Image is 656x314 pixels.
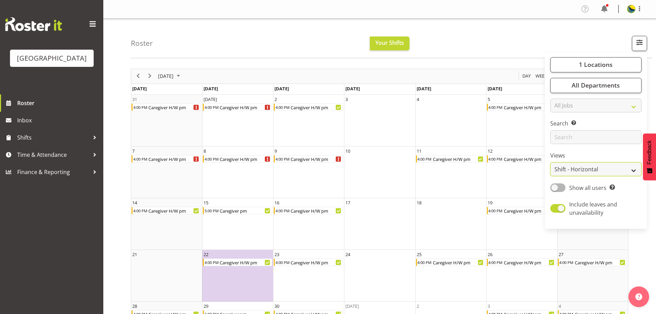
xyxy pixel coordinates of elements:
[417,251,421,258] div: 25
[131,198,202,250] td: Sunday, September 14, 2025
[522,72,531,80] span: Day
[486,198,557,250] td: Friday, September 19, 2025
[488,96,490,103] div: 5
[273,95,344,146] td: Tuesday, September 2, 2025
[550,130,642,144] input: Search
[345,96,348,103] div: 3
[488,207,503,214] div: 4:00 PM
[132,251,137,258] div: 21
[415,95,486,146] td: Thursday, September 4, 2025
[488,155,503,162] div: 4:00 PM
[204,303,208,310] div: 29
[145,72,155,80] button: Next
[488,104,503,111] div: 4:00 PM
[273,146,344,198] td: Tuesday, September 9, 2025
[569,201,617,216] span: Include leaves and unavailability
[417,303,419,310] div: 2
[203,103,272,111] div: Caregiver H/W pm Begin From Monday, September 1, 2025 at 4:00:00 PM GMT+12:00 Ends At Monday, Sep...
[204,85,218,92] span: [DATE]
[503,155,556,162] div: Caregiver H/W pm
[557,250,628,302] td: Saturday, September 27, 2025
[203,259,272,266] div: Caregiver H/W pm Begin From Monday, September 22, 2025 at 4:00:00 PM GMT+12:00 Ends At Monday, Se...
[344,250,415,302] td: Wednesday, September 24, 2025
[550,57,642,72] button: 1 Locations
[345,148,350,154] div: 10
[550,151,642,160] label: Views
[219,259,272,266] div: Caregiver H/W pm
[627,5,635,13] img: gemma-hall22491374b5f274993ff8414464fec47f.png
[17,132,90,143] span: Shifts
[133,207,148,214] div: 4:00 PM
[148,207,200,214] div: Caregiver H/W pm
[274,259,343,266] div: Caregiver H/W pm Begin From Tuesday, September 23, 2025 at 4:00:00 PM GMT+12:00 Ends At Tuesday, ...
[204,148,206,154] div: 8
[203,207,272,214] div: Caregiver pm Begin From Monday, September 15, 2025 at 5:00:00 PM GMT+12:00 Ends At Monday, Septem...
[274,251,279,258] div: 23
[415,250,486,302] td: Thursday, September 25, 2025
[344,198,415,250] td: Wednesday, September 17, 2025
[417,85,431,92] span: [DATE]
[486,250,557,302] td: Friday, September 26, 2025
[219,155,272,162] div: Caregiver H/W pm
[204,259,219,266] div: 4:00 PM
[273,198,344,250] td: Tuesday, September 16, 2025
[488,148,492,154] div: 12
[503,259,556,266] div: Caregiver H/W pm
[415,146,486,198] td: Thursday, September 11, 2025
[487,103,556,111] div: Caregiver H/W pm Begin From Friday, September 5, 2025 at 4:00:00 PM GMT+12:00 Ends At Friday, Sep...
[290,259,343,266] div: Caregiver H/W pm
[416,155,485,163] div: Caregiver H/W pm Begin From Thursday, September 11, 2025 at 4:00:00 PM GMT+12:00 Ends At Thursday...
[132,148,135,154] div: 7
[148,155,200,162] div: Caregiver H/W pm
[274,303,279,310] div: 30
[132,303,137,310] div: 28
[204,104,219,111] div: 4:00 PM
[17,167,90,177] span: Finance & Reporting
[344,95,415,146] td: Wednesday, September 3, 2025
[132,69,144,83] div: previous period
[535,72,548,80] span: Week
[274,199,279,206] div: 16
[132,155,201,163] div: Caregiver H/W pm Begin From Sunday, September 7, 2025 at 4:00:00 PM GMT+12:00 Ends At Sunday, Sep...
[131,39,153,47] h4: Roster
[274,85,289,92] span: [DATE]
[521,72,532,80] button: Timeline Day
[550,119,642,128] label: Search
[156,69,184,83] div: September 2025
[432,259,485,266] div: Caregiver H/W pm
[415,198,486,250] td: Thursday, September 18, 2025
[558,259,627,266] div: Caregiver H/W pm Begin From Saturday, September 27, 2025 at 4:00:00 PM GMT+12:00 Ends At Saturday...
[203,155,272,163] div: Caregiver H/W pm Begin From Monday, September 8, 2025 at 4:00:00 PM GMT+12:00 Ends At Monday, Sep...
[275,155,290,162] div: 4:00 PM
[488,199,492,206] div: 19
[17,150,90,160] span: Time & Attendance
[274,96,277,103] div: 2
[131,146,202,198] td: Sunday, September 7, 2025
[488,251,492,258] div: 26
[534,72,549,80] button: Timeline Week
[131,95,202,146] td: Sunday, August 31, 2025
[290,207,343,214] div: Caregiver H/W pm
[274,103,343,111] div: Caregiver H/W pm Begin From Tuesday, September 2, 2025 at 4:00:00 PM GMT+12:00 Ends At Tuesday, S...
[559,251,563,258] div: 27
[132,103,201,111] div: Caregiver H/W pm Begin From Sunday, August 31, 2025 at 4:00:00 PM GMT+12:00 Ends At Sunday, Augus...
[486,146,557,198] td: Friday, September 12, 2025
[569,184,606,192] span: Show all users
[274,207,343,214] div: Caregiver H/W pm Begin From Tuesday, September 16, 2025 at 4:00:00 PM GMT+12:00 Ends At Tuesday, ...
[219,207,272,214] div: Caregiver pm
[157,72,174,80] span: [DATE]
[432,155,485,162] div: Caregiver H/W pm
[290,104,343,111] div: Caregiver H/W pm
[488,85,502,92] span: [DATE]
[579,60,613,69] span: 1 Locations
[643,133,656,180] button: Feedback - Show survey
[132,96,137,103] div: 31
[204,96,217,103] div: [DATE]
[274,155,343,163] div: Caregiver H/W pm Begin From Tuesday, September 9, 2025 at 4:00:00 PM GMT+12:00 Ends At Tuesday, S...
[144,69,156,83] div: next period
[632,36,647,51] button: Filter Shifts
[345,85,360,92] span: [DATE]
[503,207,556,214] div: Caregiver H/W pm
[273,250,344,302] td: Tuesday, September 23, 2025
[417,96,419,103] div: 4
